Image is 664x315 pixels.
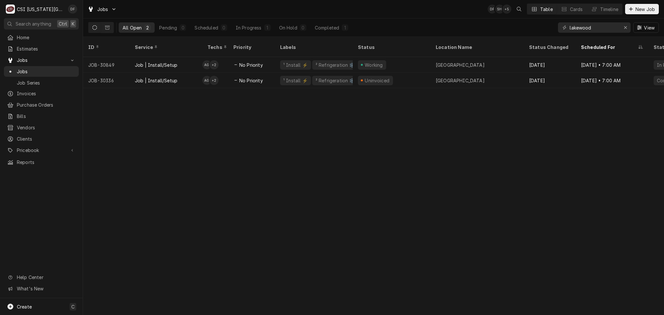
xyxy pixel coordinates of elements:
div: ¹ Install ⚡️ [283,62,308,68]
a: Vendors [4,122,79,133]
span: K [72,20,75,27]
div: [DATE] [524,57,576,73]
div: Labels [280,44,348,51]
div: Working [364,62,384,68]
div: [DATE] • 7:00 AM [576,57,648,73]
div: All Open [123,24,142,31]
span: Bills [17,113,76,120]
div: Uninvoiced [364,77,390,84]
div: In Progress [236,24,262,31]
span: Help Center [17,274,75,281]
div: Job | Install/Setup [135,77,177,84]
div: [DATE] [524,73,576,88]
div: SH [495,5,504,14]
span: Invoices [17,90,76,97]
div: JOB-30336 [83,73,130,88]
div: On Hold [279,24,297,31]
div: Service [135,44,196,51]
div: Cards [570,6,583,13]
span: View [643,24,656,31]
span: Pricebook [17,147,66,154]
span: C [71,303,75,310]
div: Adam Goodrich's Avatar [202,76,211,85]
a: Invoices [4,88,79,99]
a: Go to Help Center [4,272,79,283]
input: Keyword search [570,22,618,33]
span: Search anything [16,20,51,27]
a: Home [4,32,79,43]
a: Reports [4,157,79,168]
button: New Job [625,4,659,14]
div: CSI [US_STATE][GEOGRAPHIC_DATA] [17,6,65,13]
a: Job Series [4,77,79,88]
div: Scheduled For [581,44,637,51]
span: Jobs [17,57,66,64]
div: Table [540,6,553,13]
div: David Fannin's Avatar [488,5,497,14]
div: Completed [315,24,339,31]
div: + 2 [209,76,219,85]
a: Estimates [4,43,79,54]
div: Location Name [436,44,517,51]
div: ¹ Install ⚡️ [283,77,308,84]
div: + 2 [209,60,219,69]
span: Vendors [17,124,76,131]
span: No Priority [239,62,263,68]
button: Search anythingCtrlK [4,18,79,29]
div: [DATE] • 7:00 AM [576,73,648,88]
div: Timeline [600,6,618,13]
div: 1 [266,24,269,31]
a: Go to Jobs [4,55,79,65]
div: Pending [159,24,177,31]
div: ID [88,44,123,51]
div: DF [488,5,497,14]
span: Reports [17,159,76,166]
div: Status [358,44,424,51]
div: 0 [181,24,185,31]
div: 1 [343,24,347,31]
span: Create [17,304,32,309]
a: Go to Jobs [85,4,119,15]
span: Estimates [17,45,76,52]
span: New Job [634,6,656,13]
div: + 5 [502,5,511,14]
div: Status Changed [529,44,571,51]
a: Jobs [4,66,79,77]
span: No Priority [239,77,263,84]
div: [GEOGRAPHIC_DATA] [436,77,485,84]
a: Go to Pricebook [4,145,79,156]
div: Job | Install/Setup [135,62,177,68]
div: Sydney Hankins's Avatar [495,5,504,14]
span: Jobs [17,68,76,75]
div: Priority [233,44,268,51]
a: Go to What's New [4,283,79,294]
div: ² Refrigeration ❄️ [315,77,356,84]
div: JOB-30849 [83,57,130,73]
span: Job Series [17,79,76,86]
span: Clients [17,135,76,142]
div: 0 [222,24,226,31]
div: CSI Kansas City's Avatar [6,5,15,14]
a: Clients [4,134,79,144]
a: Purchase Orders [4,99,79,110]
div: ² Refrigeration ❄️ [315,62,356,68]
div: Adam Goodrich's Avatar [202,60,211,69]
div: [GEOGRAPHIC_DATA] [436,62,485,68]
div: 0 [301,24,305,31]
div: Techs [207,44,228,51]
button: Open search [514,4,524,14]
a: Bills [4,111,79,122]
span: What's New [17,285,75,292]
div: David Fannin's Avatar [68,5,77,14]
button: Erase input [620,22,631,33]
div: AG [202,60,211,69]
div: Scheduled [195,24,218,31]
button: View [633,22,659,33]
span: Purchase Orders [17,101,76,108]
span: Home [17,34,76,41]
div: DF [68,5,77,14]
div: 2 [146,24,149,31]
span: Jobs [97,6,108,13]
span: Ctrl [59,20,67,27]
div: C [6,5,15,14]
